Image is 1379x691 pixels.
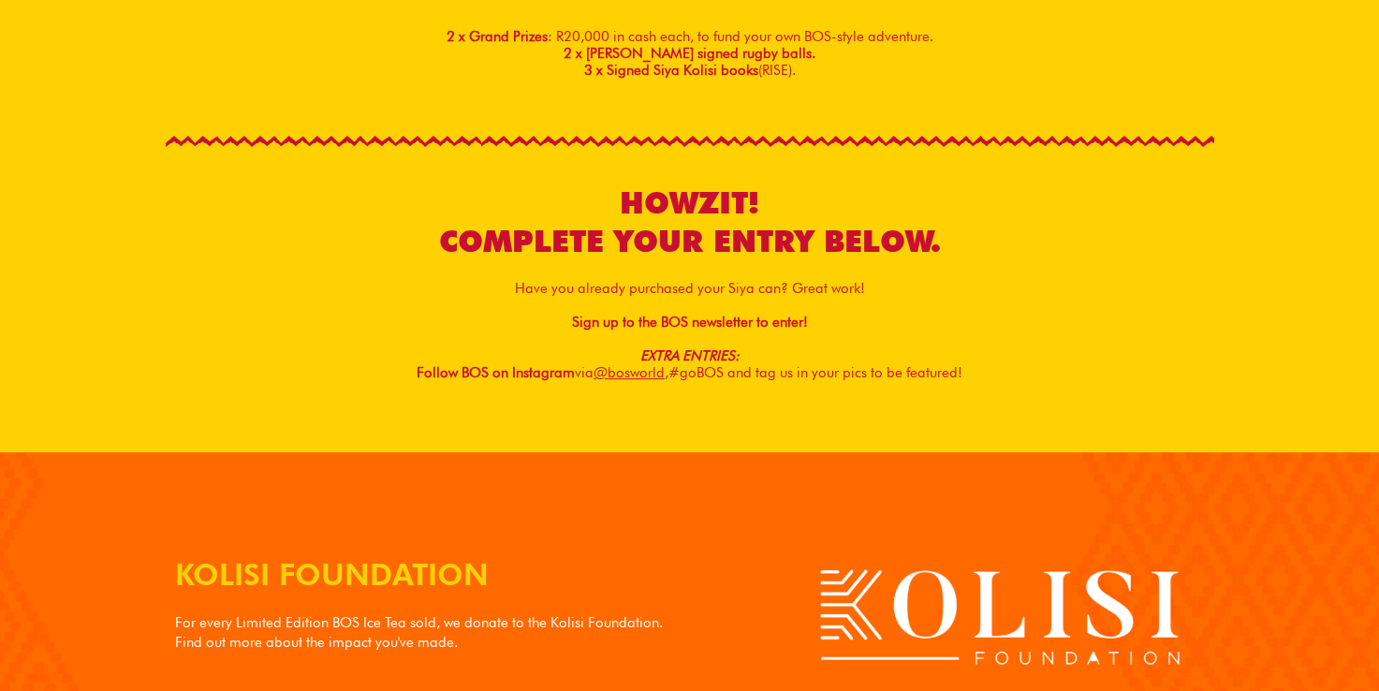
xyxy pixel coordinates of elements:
[166,280,1214,297] p: Have you already purchased your Siya can? Great work!
[166,184,1214,261] h2: HOWZIT! COMPLETE YOUR ENTRY BELOW.
[594,364,668,381] a: @bosworld,
[166,28,1214,45] div: : R20,000 in cash each, to fund your own BOS-style adventure.
[175,613,681,653] p: For every Limited Edition BOS Ice Tea sold, we donate to the Kolisi Foundation. Find out more abo...
[166,62,1214,79] div: (RISE).
[572,314,808,331] strong: Sign up to the BOS newsletter to enter!
[564,45,815,62] b: 2 x [PERSON_NAME] signed rugby balls.
[594,364,962,381] span: #goBOS and tag us in your pics to be featured!
[584,62,758,79] b: 3 x Signed Siya Kolisi books
[417,347,740,381] b: Follow BOS on Instagram
[175,555,681,595] h2: KOLISI FOUNDATION
[819,555,1204,681] img: Siya Kolisi Foundation logo
[166,347,1214,381] div: via
[640,347,740,364] em: EXTRA ENTRIES:
[447,28,548,45] b: 2 x Grand Prizes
